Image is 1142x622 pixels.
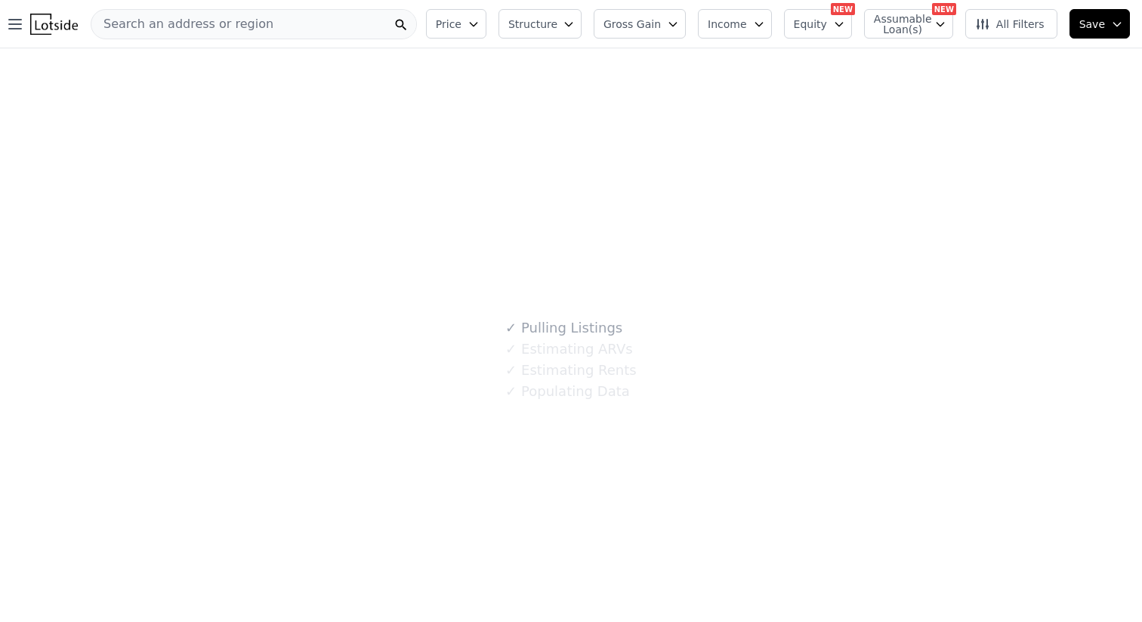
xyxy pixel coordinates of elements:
[698,9,772,39] button: Income
[708,17,747,32] span: Income
[874,14,922,35] span: Assumable Loan(s)
[784,9,852,39] button: Equity
[794,17,827,32] span: Equity
[505,381,629,402] div: Populating Data
[505,320,517,336] span: ✓
[603,17,661,32] span: Gross Gain
[505,342,517,357] span: ✓
[864,9,953,39] button: Assumable Loan(s)
[91,15,273,33] span: Search an address or region
[1069,9,1130,39] button: Save
[498,9,582,39] button: Structure
[505,339,632,360] div: Estimating ARVs
[505,384,517,399] span: ✓
[1079,17,1105,32] span: Save
[505,360,636,381] div: Estimating Rents
[965,9,1057,39] button: All Filters
[975,17,1045,32] span: All Filters
[505,317,622,339] div: Pulling Listings
[505,363,517,378] span: ✓
[594,9,686,39] button: Gross Gain
[932,3,956,15] div: NEW
[831,3,855,15] div: NEW
[436,17,461,32] span: Price
[30,14,78,35] img: Lotside
[426,9,486,39] button: Price
[508,17,557,32] span: Structure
